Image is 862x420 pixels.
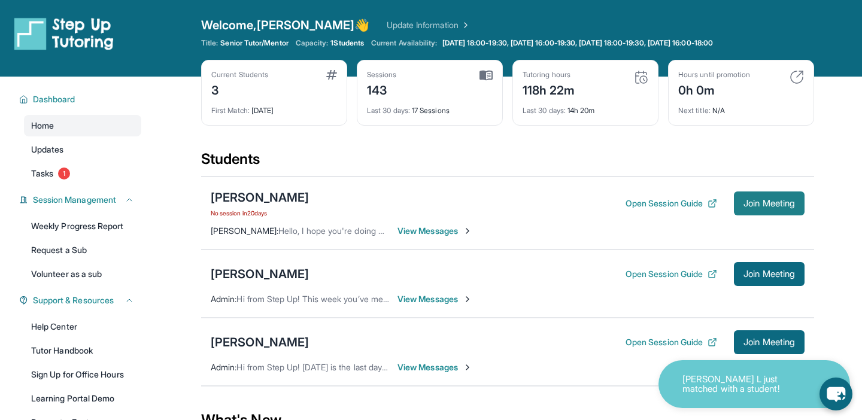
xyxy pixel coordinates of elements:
[24,316,141,337] a: Help Center
[463,294,472,304] img: Chevron-Right
[24,388,141,409] a: Learning Portal Demo
[14,17,114,50] img: logo
[211,70,268,80] div: Current Students
[31,168,53,179] span: Tasks
[220,38,288,48] span: Senior Tutor/Mentor
[819,378,852,410] button: chat-button
[734,262,805,286] button: Join Meeting
[31,144,64,156] span: Updates
[296,38,329,48] span: Capacity:
[58,168,70,179] span: 1
[523,80,575,99] div: 118h 22m
[211,226,278,236] span: [PERSON_NAME] :
[743,270,795,278] span: Join Meeting
[626,336,717,348] button: Open Session Guide
[211,99,337,115] div: [DATE]
[397,293,472,305] span: View Messages
[33,294,114,306] span: Support & Resources
[211,362,236,372] span: Admin :
[523,106,566,115] span: Last 30 days :
[28,93,134,105] button: Dashboard
[24,239,141,261] a: Request a Sub
[734,330,805,354] button: Join Meeting
[442,38,713,48] span: [DATE] 18:00-19:30, [DATE] 16:00-19:30, [DATE] 18:00-19:30, [DATE] 16:00-18:00
[463,363,472,372] img: Chevron-Right
[387,19,471,31] a: Update Information
[678,80,750,99] div: 0h 0m
[743,339,795,346] span: Join Meeting
[33,93,75,105] span: Dashboard
[626,268,717,280] button: Open Session Guide
[634,70,648,84] img: card
[459,19,471,31] img: Chevron Right
[330,38,364,48] span: 1 Students
[440,38,715,48] a: [DATE] 18:00-19:30, [DATE] 16:00-19:30, [DATE] 18:00-19:30, [DATE] 16:00-18:00
[678,106,711,115] span: Next title :
[28,294,134,306] button: Support & Resources
[626,197,717,209] button: Open Session Guide
[211,208,309,218] span: No session in 20 days
[743,200,795,207] span: Join Meeting
[367,106,410,115] span: Last 30 days :
[326,70,337,80] img: card
[367,70,397,80] div: Sessions
[211,80,268,99] div: 3
[371,38,437,48] span: Current Availability:
[201,17,370,34] span: Welcome, [PERSON_NAME] 👋
[24,263,141,285] a: Volunteer as a sub
[678,70,750,80] div: Hours until promotion
[211,294,236,304] span: Admin :
[24,215,141,237] a: Weekly Progress Report
[678,99,804,115] div: N/A
[523,99,648,115] div: 14h 20m
[211,266,309,282] div: [PERSON_NAME]
[24,340,141,361] a: Tutor Handbook
[278,226,618,236] span: Hello, I hope you're doing well. Is [PERSON_NAME] available for tutoring at 6 p.m. [DATE]?
[201,150,814,176] div: Students
[397,361,472,373] span: View Messages
[24,139,141,160] a: Updates
[479,70,493,81] img: card
[367,99,493,115] div: 17 Sessions
[463,226,472,236] img: Chevron-Right
[201,38,218,48] span: Title:
[24,364,141,385] a: Sign Up for Office Hours
[211,106,250,115] span: First Match :
[24,163,141,184] a: Tasks1
[397,225,472,237] span: View Messages
[734,191,805,215] button: Join Meeting
[24,115,141,136] a: Home
[31,120,54,132] span: Home
[33,194,116,206] span: Session Management
[236,294,647,304] span: Hi from Step Up! This week you’ve met for 0 minutes and this month you’ve met for 6 hours. Happy ...
[28,194,134,206] button: Session Management
[790,70,804,84] img: card
[211,334,309,351] div: [PERSON_NAME]
[211,189,309,206] div: [PERSON_NAME]
[523,70,575,80] div: Tutoring hours
[367,80,397,99] div: 143
[682,375,802,394] p: [PERSON_NAME] L just matched with a student!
